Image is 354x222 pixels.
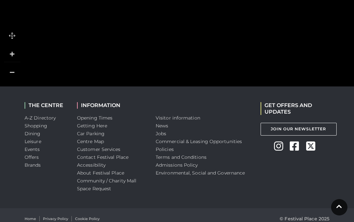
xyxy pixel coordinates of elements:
a: Car Parking [77,131,105,137]
a: Shopping [25,123,47,129]
a: Cookie Policy [75,216,100,222]
h2: GET OFFERS AND UPDATES [261,102,329,115]
a: Environmental, Social and Governance [156,170,245,176]
a: Admissions Policy [156,162,198,168]
a: Policies [156,146,174,152]
a: Visitor information [156,115,200,121]
a: A-Z Directory [25,115,56,121]
a: Offers [25,154,39,160]
a: Commercial & Leasing Opportunities [156,139,242,144]
a: Accessibility [77,162,106,168]
a: Brands [25,162,41,168]
a: About Festival Place [77,170,124,176]
a: Events [25,146,40,152]
a: Dining [25,131,41,137]
a: Opening Times [77,115,112,121]
a: Join Our Newsletter [261,123,337,136]
a: Centre Map [77,139,104,144]
a: Privacy Policy [43,216,68,222]
a: News [156,123,168,129]
h2: INFORMATION [77,102,146,108]
a: Terms and Conditions [156,154,206,160]
h2: THE CENTRE [25,102,67,108]
a: Leisure [25,139,41,144]
a: Community / Charity Mall Space Request [77,178,136,192]
a: Contact Festival Place [77,154,128,160]
a: Getting Here [77,123,107,129]
a: Jobs [156,131,166,137]
a: Customer Services [77,146,121,152]
a: Home [25,216,36,222]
